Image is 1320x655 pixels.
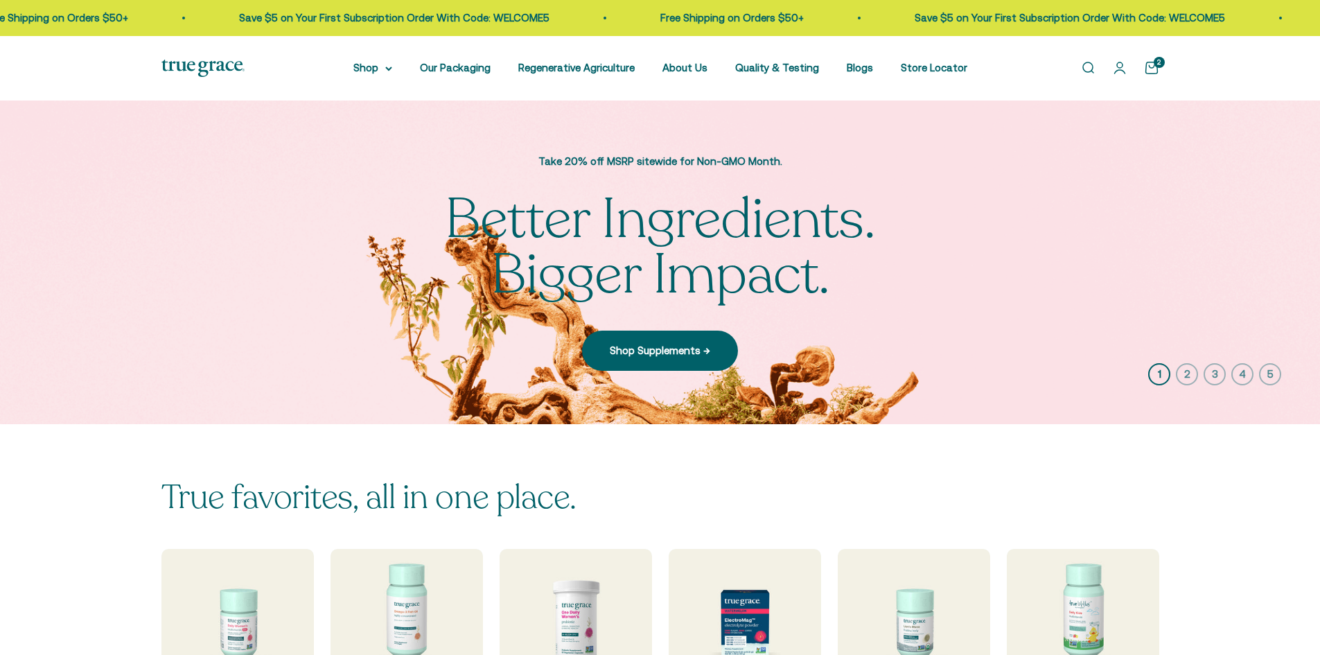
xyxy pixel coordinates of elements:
p: Save $5 on Your First Subscription Order With Code: WELCOME5 [906,10,1216,26]
split-lines: True favorites, all in one place. [161,475,577,520]
a: Free Shipping on Orders $50+ [651,12,795,24]
button: 2 [1176,363,1198,385]
a: Blogs [847,62,873,73]
button: 3 [1204,363,1226,385]
a: Regenerative Agriculture [518,62,635,73]
a: Quality & Testing [735,62,819,73]
p: Save $5 on Your First Subscription Order With Code: WELCOME5 [230,10,540,26]
a: Shop Supplements → [582,331,738,371]
button: 4 [1231,363,1253,385]
cart-count: 2 [1154,57,1165,68]
p: Take 20% off MSRP sitewide for Non-GMO Month. [432,153,889,170]
button: 5 [1259,363,1281,385]
summary: Shop [353,60,392,76]
button: 1 [1148,363,1170,385]
a: Store Locator [901,62,967,73]
a: About Us [662,62,707,73]
split-lines: Better Ingredients. Bigger Impact. [445,182,875,313]
a: Our Packaging [420,62,491,73]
